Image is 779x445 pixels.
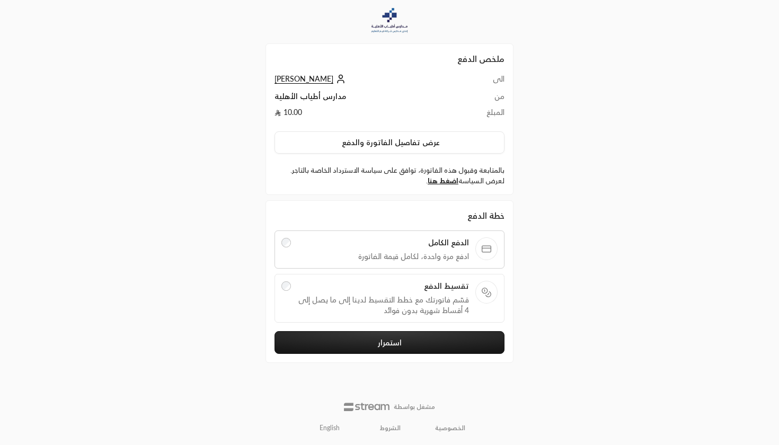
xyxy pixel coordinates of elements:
input: الدفع الكاملادفع مرة واحدة، لكامل قيمة الفاتورة [281,238,291,247]
td: المبلغ [459,107,504,123]
a: اضغط هنا [428,176,458,185]
a: [PERSON_NAME] [275,74,348,83]
span: ادفع مرة واحدة، لكامل قيمة الفاتورة [297,251,469,262]
button: استمرار [275,331,504,354]
td: 10.00 [275,107,459,123]
a: الخصوصية [435,424,465,432]
div: خطة الدفع [275,209,504,222]
span: [PERSON_NAME] [275,74,333,84]
span: تقسيط الدفع [297,281,469,291]
button: عرض تفاصيل الفاتورة والدفع [275,131,504,154]
span: قسّم فاتورتك مع خطط التقسيط لدينا إلى ما يصل إلى 4 أقساط شهرية بدون فوائد [297,295,469,316]
p: مشغل بواسطة [394,403,435,411]
img: Company Logo [367,6,412,35]
td: الى [459,74,504,91]
a: English [314,420,346,437]
h2: ملخص الدفع [275,52,504,65]
label: بالمتابعة وقبول هذه الفاتورة، توافق على سياسة الاسترداد الخاصة بالتاجر. لعرض السياسة . [275,165,504,186]
span: الدفع الكامل [297,237,469,248]
td: من [459,91,504,107]
a: الشروط [380,424,401,432]
input: تقسيط الدفعقسّم فاتورتك مع خطط التقسيط لدينا إلى ما يصل إلى 4 أقساط شهرية بدون فوائد [281,281,291,291]
td: مدارس أطياب الأهلية [275,91,459,107]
